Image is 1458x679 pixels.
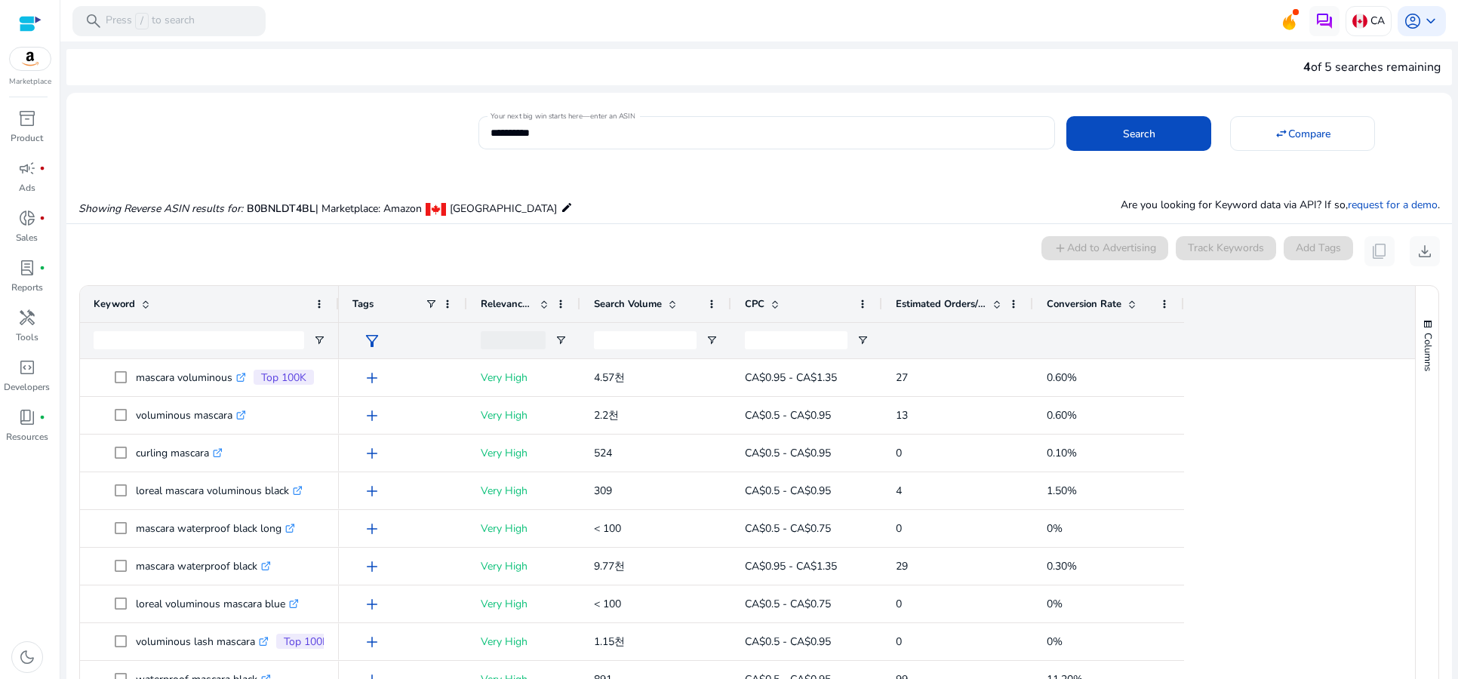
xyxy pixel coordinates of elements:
span: Tags [352,297,374,311]
span: book_4 [18,408,36,426]
span: < 100 [594,597,621,611]
span: add [363,558,381,576]
span: filter_alt [363,332,381,350]
span: 27 [896,370,908,385]
span: CA$0.5 - CA$0.95 [745,484,831,498]
mat-label: Your next big win starts here—enter an ASIN [491,111,635,121]
span: CA$0.95 - CA$1.35 [745,559,837,573]
a: request for a demo [1348,198,1438,212]
p: Top 100K [284,634,329,650]
p: loreal mascara voluminous black [136,475,303,506]
span: Search [1123,126,1155,142]
span: 0.10% [1047,446,1077,460]
span: 1.15천 [594,634,625,649]
span: CPC [745,297,764,311]
img: ca.svg [1352,14,1367,29]
button: Open Filter Menu [706,334,718,346]
span: add [363,595,381,613]
span: donut_small [18,209,36,227]
span: Search Volume [594,297,662,311]
button: Open Filter Menu [857,334,869,346]
mat-icon: edit [561,198,573,217]
span: inventory_2 [18,109,36,128]
button: Compare [1230,116,1375,151]
p: Very High [481,588,567,619]
span: CA$0.5 - CA$0.95 [745,634,831,649]
span: Conversion Rate [1047,297,1121,311]
p: Product [11,131,43,145]
p: Very High [481,626,567,657]
span: 13 [896,408,908,422]
input: Keyword Filter Input [94,331,304,349]
p: Developers [4,380,50,394]
span: [GEOGRAPHIC_DATA] [450,201,557,216]
span: add [363,444,381,462]
span: 2.2천 [594,408,619,422]
span: add [363,482,381,500]
span: add [363,369,381,387]
p: Top 100K [261,370,306,386]
p: voluminous mascara [136,400,246,431]
span: search [85,12,103,30]
p: Are you looking for Keyword data via API? If so, . [1121,197,1440,213]
span: 0% [1047,634,1063,649]
p: mascara waterproof black [136,551,271,582]
p: voluminous lash mascara [136,626,269,657]
span: 0 [896,446,902,460]
p: Very High [481,400,567,431]
i: Showing Reverse ASIN results for: [78,201,243,216]
span: 0% [1047,521,1063,536]
p: CA [1370,8,1385,34]
p: Very High [481,513,567,544]
p: Ads [19,181,35,195]
mat-icon: swap_horiz [1275,127,1288,140]
span: Compare [1288,126,1330,142]
span: 0.60% [1047,408,1077,422]
input: Search Volume Filter Input [594,331,697,349]
span: 309 [594,484,612,498]
span: < 100 [594,521,621,536]
span: Estimated Orders/Month [896,297,986,311]
span: code_blocks [18,358,36,376]
p: mascara waterproof black long [136,513,295,544]
span: Columns [1421,333,1435,371]
p: Very High [481,475,567,506]
span: 0% [1047,597,1063,611]
span: 0 [896,521,902,536]
span: 4.57천 [594,370,625,385]
p: mascara voluminous [136,362,246,393]
span: CA$0.5 - CA$0.95 [745,408,831,422]
p: curling mascara [136,438,223,469]
p: Tools [16,330,38,344]
span: handyman [18,309,36,327]
span: account_circle [1404,12,1422,30]
span: fiber_manual_record [39,215,45,221]
p: Resources [6,430,48,444]
p: Marketplace [9,76,51,88]
span: campaign [18,159,36,177]
span: 1.50% [1047,484,1077,498]
span: 0.60% [1047,370,1077,385]
span: keyboard_arrow_down [1422,12,1440,30]
span: | Marketplace: Amazon [315,201,422,216]
span: Keyword [94,297,135,311]
button: download [1410,236,1440,266]
p: Very High [481,551,567,582]
span: fiber_manual_record [39,165,45,171]
img: amazon.svg [10,48,51,70]
span: download [1416,242,1434,260]
button: Open Filter Menu [313,334,325,346]
p: Sales [16,231,38,244]
p: Very High [481,438,567,469]
span: add [363,633,381,651]
span: 9.77천 [594,559,625,573]
span: B0BNLDT4BL [247,201,315,216]
span: dark_mode [18,648,36,666]
p: Press to search [106,13,195,29]
span: 0 [896,597,902,611]
p: Reports [11,281,43,294]
button: Search [1066,116,1211,151]
div: of 5 searches remaining [1303,58,1441,76]
span: CA$0.5 - CA$0.95 [745,446,831,460]
button: Open Filter Menu [555,334,567,346]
